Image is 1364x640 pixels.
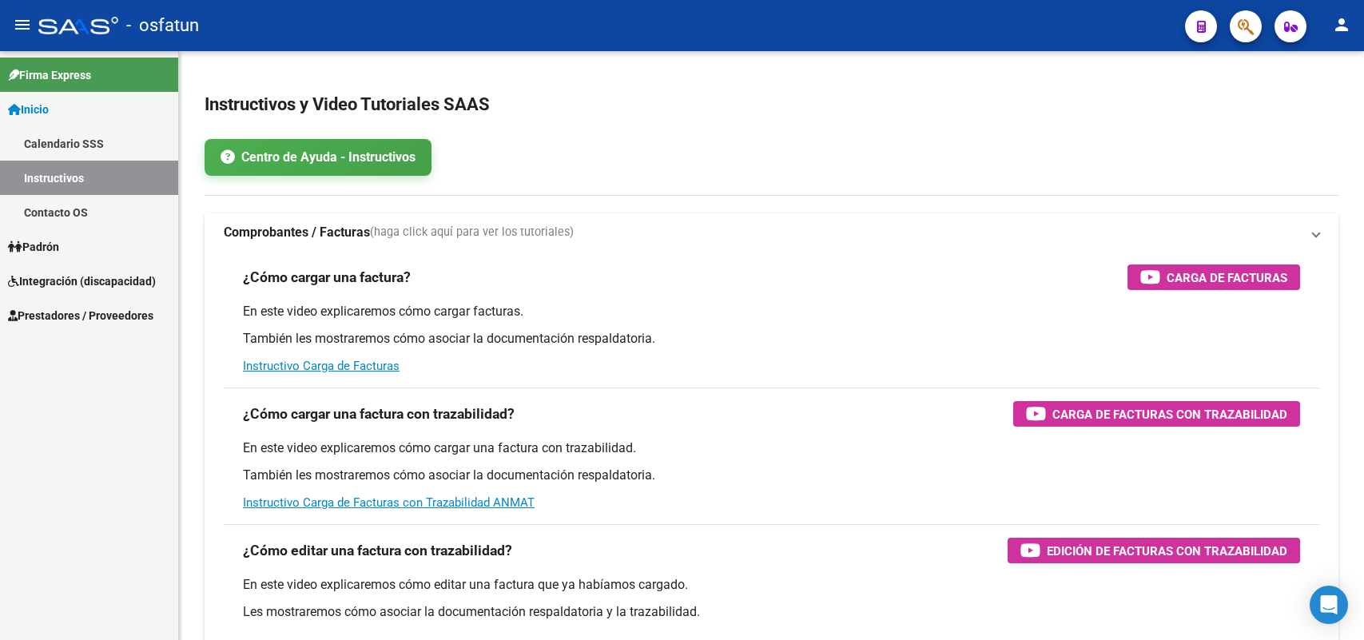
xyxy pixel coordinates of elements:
[224,224,370,241] strong: Comprobantes / Facturas
[8,101,49,118] span: Inicio
[1008,538,1300,563] button: Edición de Facturas con Trazabilidad
[13,15,32,34] mat-icon: menu
[243,330,1300,348] p: También les mostraremos cómo asociar la documentación respaldatoria.
[243,495,535,510] a: Instructivo Carga de Facturas con Trazabilidad ANMAT
[243,539,512,562] h3: ¿Cómo editar una factura con trazabilidad?
[243,467,1300,484] p: También les mostraremos cómo asociar la documentación respaldatoria.
[1052,404,1287,424] span: Carga de Facturas con Trazabilidad
[1332,15,1351,34] mat-icon: person
[243,266,411,288] h3: ¿Cómo cargar una factura?
[243,303,1300,320] p: En este video explicaremos cómo cargar facturas.
[8,272,156,290] span: Integración (discapacidad)
[8,66,91,84] span: Firma Express
[370,224,574,241] span: (haga click aquí para ver los tutoriales)
[1167,268,1287,288] span: Carga de Facturas
[126,8,199,43] span: - osfatun
[1013,401,1300,427] button: Carga de Facturas con Trazabilidad
[1127,264,1300,290] button: Carga de Facturas
[205,139,431,176] a: Centro de Ayuda - Instructivos
[205,213,1338,252] mat-expansion-panel-header: Comprobantes / Facturas(haga click aquí para ver los tutoriales)
[243,403,515,425] h3: ¿Cómo cargar una factura con trazabilidad?
[1047,541,1287,561] span: Edición de Facturas con Trazabilidad
[243,359,400,373] a: Instructivo Carga de Facturas
[8,307,153,324] span: Prestadores / Proveedores
[8,238,59,256] span: Padrón
[1310,586,1348,624] div: Open Intercom Messenger
[243,576,1300,594] p: En este video explicaremos cómo editar una factura que ya habíamos cargado.
[205,89,1338,120] h2: Instructivos y Video Tutoriales SAAS
[243,603,1300,621] p: Les mostraremos cómo asociar la documentación respaldatoria y la trazabilidad.
[243,439,1300,457] p: En este video explicaremos cómo cargar una factura con trazabilidad.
